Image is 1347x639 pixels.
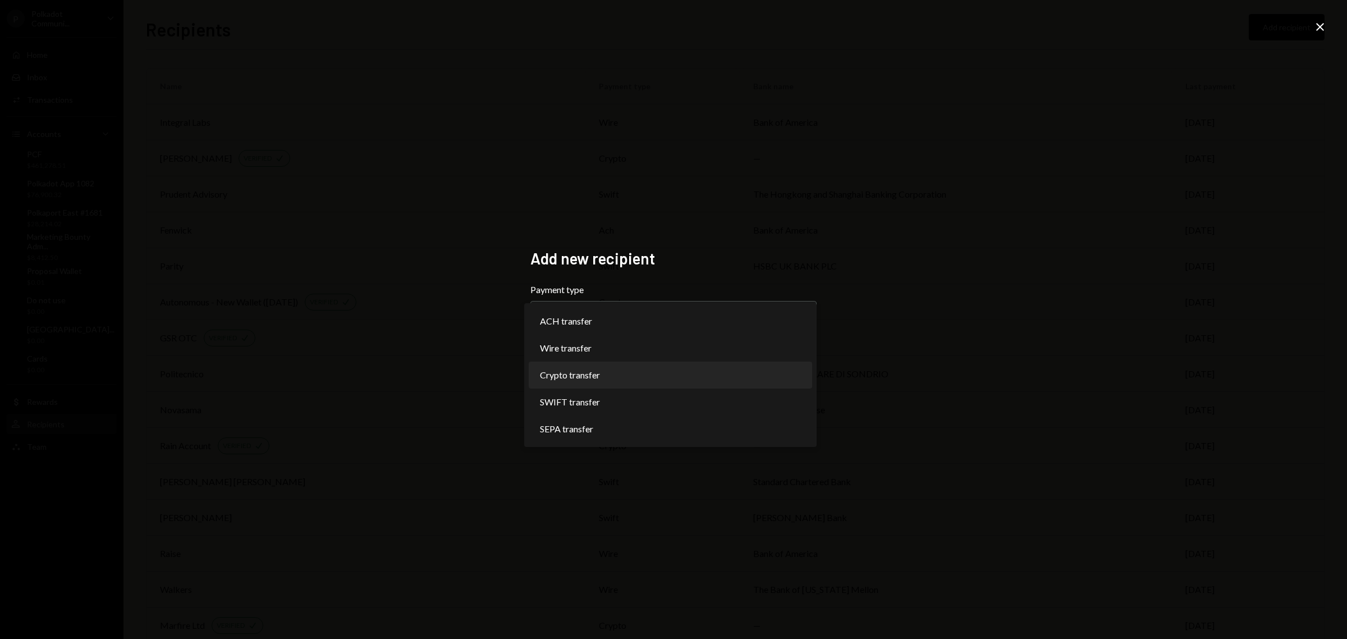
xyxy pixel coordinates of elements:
[530,301,817,332] button: Payment type
[540,422,593,436] span: SEPA transfer
[540,395,600,409] span: SWIFT transfer
[530,248,817,270] h2: Add new recipient
[540,314,592,328] span: ACH transfer
[540,341,592,355] span: Wire transfer
[540,368,600,382] span: Crypto transfer
[530,283,817,296] label: Payment type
